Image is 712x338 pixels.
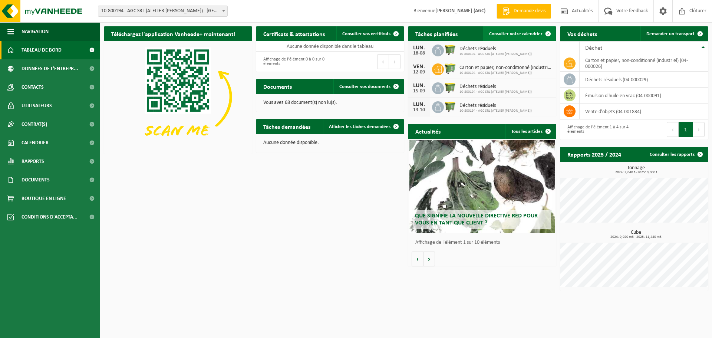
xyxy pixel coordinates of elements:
[22,208,78,226] span: Conditions d'accepta...
[339,84,390,89] span: Consulter vos documents
[22,189,66,208] span: Boutique en ligne
[459,90,532,94] span: 10-800194 - AGC SRL (ATELIER [PERSON_NAME])
[22,134,49,152] span: Calendrier
[412,64,426,70] div: VEN.
[415,240,553,245] p: Affichage de l'élément 1 sur 10 éléments
[263,100,397,105] p: Vous avez 68 document(s) non lu(s).
[444,62,456,75] img: WB-0660-HPE-GN-50
[644,147,708,162] a: Consulter les rapports
[564,165,708,174] h3: Tonnage
[22,41,62,59] span: Tableau de bord
[408,124,448,138] h2: Actualités
[580,88,708,104] td: émulsion d'huile en vrac (04-000091)
[412,83,426,89] div: LUN.
[580,104,708,119] td: vente d'objets (04-001834)
[564,121,630,138] div: Affichage de l'élément 1 à 4 sur 4 éléments
[444,43,456,56] img: WB-1100-HPE-GN-50
[585,45,602,51] span: Déchet
[560,26,604,41] h2: Vos déchets
[104,41,252,152] img: Download de VHEPlus App
[412,70,426,75] div: 12-09
[377,54,389,69] button: Previous
[22,59,78,78] span: Données de l'entrepr...
[412,45,426,51] div: LUN.
[459,46,532,52] span: Déchets résiduels
[564,235,708,239] span: 2024: 9,020 m3 - 2025: 11,440 m3
[256,41,404,52] td: Aucune donnée disponible dans le tableau
[444,81,456,94] img: WB-1100-HPE-GN-50
[412,89,426,94] div: 15-09
[560,147,629,161] h2: Rapports 2025 / 2024
[564,171,708,174] span: 2024: 2,040 t - 2025: 0,000 t
[497,4,551,19] a: Demande devis
[435,8,485,14] strong: [PERSON_NAME] (AGC)
[415,213,538,226] span: Que signifie la nouvelle directive RED pour vous en tant que client ?
[22,22,49,41] span: Navigation
[459,84,532,90] span: Déchets résiduels
[408,26,465,41] h2: Tâches planifiées
[342,32,390,36] span: Consulter vos certificats
[412,252,423,266] button: Vorige
[256,119,318,134] h2: Tâches demandées
[564,230,708,239] h3: Cube
[336,26,403,41] a: Consulter vos certificats
[646,32,695,36] span: Demander un transport
[459,52,532,56] span: 10-800194 - AGC SRL (ATELIER [PERSON_NAME])
[640,26,708,41] a: Demander un transport
[263,140,397,145] p: Aucune donnée disponible.
[256,79,299,93] h2: Documents
[412,51,426,56] div: 18-08
[22,78,44,96] span: Contacts
[459,109,532,113] span: 10-800194 - AGC SRL (ATELIER [PERSON_NAME])
[98,6,228,17] span: 10-800194 - AGC SRL (ATELIER GRÉGORY COLLIGNON) - VAUX-SUR-SÛRE
[389,54,400,69] button: Next
[323,119,403,134] a: Afficher les tâches demandées
[423,252,435,266] button: Volgende
[412,108,426,113] div: 13-10
[333,79,403,94] a: Consulter vos documents
[22,152,44,171] span: Rapports
[444,100,456,113] img: WB-1100-HPE-GN-50
[459,103,532,109] span: Déchets résiduels
[483,26,556,41] a: Consulter votre calendrier
[459,65,553,71] span: Carton et papier, non-conditionné (industriel)
[505,124,556,139] a: Tous les articles
[489,32,543,36] span: Consulter votre calendrier
[22,171,50,189] span: Documents
[329,124,390,129] span: Afficher les tâches demandées
[409,140,555,233] a: Que signifie la nouvelle directive RED pour vous en tant que client ?
[679,122,693,137] button: 1
[512,7,547,15] span: Demande devis
[667,122,679,137] button: Previous
[98,6,227,16] span: 10-800194 - AGC SRL (ATELIER GRÉGORY COLLIGNON) - VAUX-SUR-SÛRE
[580,55,708,72] td: carton et papier, non-conditionné (industriel) (04-000026)
[412,102,426,108] div: LUN.
[22,115,47,134] span: Contrat(s)
[22,96,52,115] span: Utilisateurs
[260,53,326,70] div: Affichage de l'élément 0 à 0 sur 0 éléments
[256,26,332,41] h2: Certificats & attestations
[580,72,708,88] td: déchets résiduels (04-000029)
[459,71,553,75] span: 10-800194 - AGC SRL (ATELIER [PERSON_NAME])
[104,26,243,41] h2: Téléchargez l'application Vanheede+ maintenant!
[693,122,705,137] button: Next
